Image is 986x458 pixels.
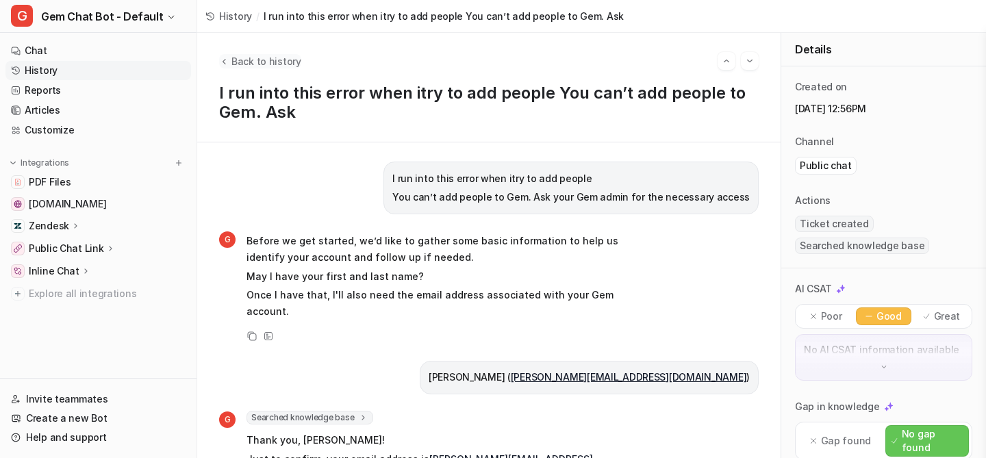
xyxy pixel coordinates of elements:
span: Explore all integrations [29,283,186,305]
p: Actions [795,194,831,207]
p: Created on [795,80,847,94]
img: status.gem.com [14,200,22,208]
p: Integrations [21,157,69,168]
a: Create a new Bot [5,409,191,428]
span: G [219,411,236,428]
p: Channel [795,135,834,149]
p: No gap found [902,427,963,455]
span: G [11,5,33,27]
span: Gem Chat Bot - Default [41,7,163,26]
p: Great [934,309,961,323]
p: You can’t add people to Gem. Ask your Gem admin for the necessary access [392,189,750,205]
p: AI CSAT [795,282,832,296]
a: History [205,9,252,23]
p: [DATE] 12:56PM [795,102,972,116]
img: down-arrow [879,362,889,372]
p: Inline Chat [29,264,79,278]
a: Explore all integrations [5,284,191,303]
div: Details [781,33,986,66]
img: expand menu [8,158,18,168]
p: May I have your first and last name? [246,268,647,285]
a: Articles [5,101,191,120]
span: Searched knowledge base [246,411,373,424]
p: Before we get started, we’d like to gather some basic information to help us identify your accoun... [246,233,647,266]
span: / [256,9,260,23]
span: G [219,231,236,248]
span: PDF Files [29,175,71,189]
button: Back to history [219,54,301,68]
a: Customize [5,120,191,140]
p: Gap in knowledge [795,400,880,414]
p: Good [876,309,902,323]
img: Next session [745,55,755,67]
button: Go to previous session [718,52,735,70]
a: [PERSON_NAME][EMAIL_ADDRESS][DOMAIN_NAME] [511,371,747,383]
span: [DOMAIN_NAME] [29,197,106,211]
img: Zendesk [14,222,22,230]
img: Previous session [722,55,731,67]
button: Integrations [5,156,73,170]
span: Back to history [231,54,301,68]
p: Gap found [821,434,871,448]
a: History [5,61,191,80]
p: No AI CSAT information available [804,343,963,357]
a: PDF FilesPDF Files [5,173,191,192]
p: Once I have that, I'll also need the email address associated with your Gem account. [246,287,647,320]
a: Reports [5,81,191,100]
p: Zendesk [29,219,69,233]
a: status.gem.com[DOMAIN_NAME] [5,194,191,214]
p: [PERSON_NAME] ( ) [429,369,750,385]
p: I run into this error when itry to add people [392,170,750,187]
button: Go to next session [741,52,759,70]
span: I run into this error when itry to add people You can’t add people to Gem. Ask [264,9,624,23]
h1: I run into this error when itry to add people You can’t add people to Gem. Ask [219,84,759,123]
p: Public chat [800,159,852,173]
span: History [219,9,252,23]
span: Searched knowledge base [795,238,929,254]
img: explore all integrations [11,287,25,301]
span: Ticket created [795,216,874,232]
p: Poor [821,309,842,323]
a: Chat [5,41,191,60]
a: Help and support [5,428,191,447]
img: Public Chat Link [14,244,22,253]
a: Invite teammates [5,390,191,409]
img: menu_add.svg [174,158,184,168]
p: Thank you, [PERSON_NAME]! [246,432,647,448]
img: PDF Files [14,178,22,186]
img: Inline Chat [14,267,22,275]
p: Public Chat Link [29,242,104,255]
